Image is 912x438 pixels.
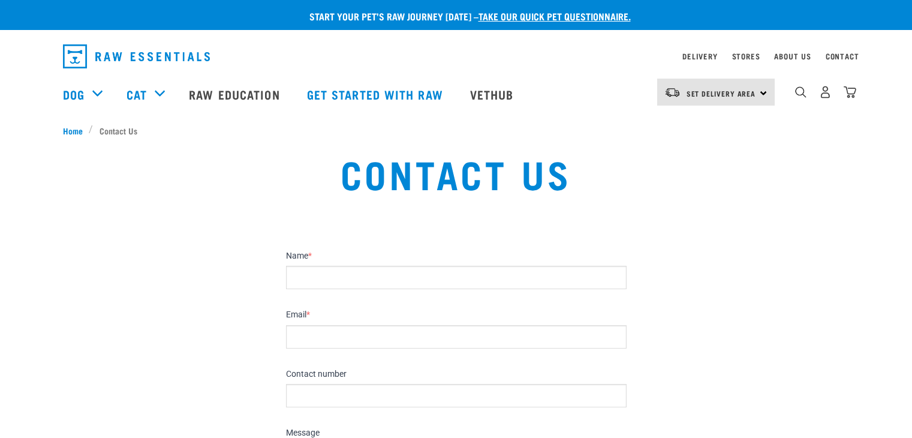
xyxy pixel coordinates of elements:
[732,54,760,58] a: Stores
[127,85,147,103] a: Cat
[174,151,739,194] h1: Contact Us
[478,13,631,19] a: take our quick pet questionnaire.
[63,124,850,137] nav: breadcrumbs
[286,310,627,320] label: Email
[53,40,859,73] nav: dropdown navigation
[63,85,85,103] a: Dog
[664,87,681,98] img: van-moving.png
[63,124,89,137] a: Home
[819,86,832,98] img: user.png
[286,369,627,380] label: Contact number
[795,86,806,98] img: home-icon-1@2x.png
[844,86,856,98] img: home-icon@2x.png
[177,70,294,118] a: Raw Education
[286,251,627,262] label: Name
[63,44,210,68] img: Raw Essentials Logo
[682,54,717,58] a: Delivery
[458,70,529,118] a: Vethub
[295,70,458,118] a: Get started with Raw
[826,54,859,58] a: Contact
[63,124,83,137] span: Home
[774,54,811,58] a: About Us
[687,91,756,95] span: Set Delivery Area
